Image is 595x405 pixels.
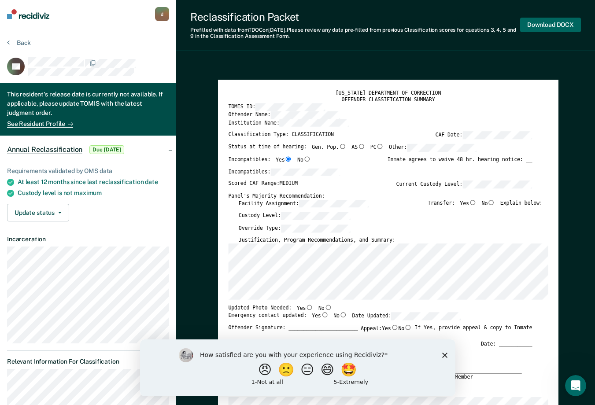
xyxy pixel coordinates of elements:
label: Facility Assignment: [239,199,369,207]
div: Emergency contact updated: [229,312,461,324]
label: Institution Name: [229,119,349,127]
label: Yes [382,324,398,332]
input: Custody Level: [281,212,351,220]
iframe: Intercom live chat [565,375,586,396]
input: Yes [391,324,399,330]
label: TOMIS ID: [229,103,325,111]
span: date [145,178,158,185]
input: No [303,156,311,162]
label: Classification Type: CLASSIFICATION [229,131,334,139]
label: Override Type: [239,225,351,232]
span: maximum [74,189,102,196]
input: Yes [306,305,313,310]
div: Security Member [428,373,522,381]
div: Incompatibles: [229,156,311,168]
span: Annual Reclassification [7,145,82,154]
input: Override Type: [281,225,351,232]
input: Incompatibles: [270,168,340,176]
label: Yes [460,199,476,207]
label: Yes [297,305,313,312]
label: No [398,324,412,332]
iframe: Survey by Kim from Recidiviz [140,339,455,396]
label: Offender Name: [229,111,340,119]
input: PC [376,144,384,149]
input: AS [358,144,365,149]
label: Custody Level: [239,212,351,220]
button: Back [7,39,31,47]
div: At least 12 months since last reclassification [18,178,169,186]
div: This resident's release date is currently not available. If applicable, please update TOMIS with ... [7,90,169,119]
label: Scored CAF Range: MEDIUM [229,180,298,188]
div: OFFENDER CLASSIFICATION SUMMARY [229,96,548,103]
dt: Incarceration [7,236,169,243]
div: Prefilled with data from TDOC on [DATE] . Please review any data pre-filled from previous Classif... [190,27,520,40]
input: Yes [285,156,292,162]
img: Recidiviz [7,9,49,19]
label: Appeal: [361,324,412,336]
div: Reclassification Packet [190,11,520,23]
input: No [325,305,332,310]
label: CAF Date: [436,131,532,139]
input: Date Updated: [392,312,461,320]
div: Offender Signature: _______________________ If Yes, provide appeal & copy to Inmate [229,324,532,341]
button: Update status [7,204,69,221]
label: PC [370,144,384,151]
label: No [297,156,311,164]
label: Yes [312,312,328,320]
label: Current Custody Level: [396,180,532,188]
label: Yes [276,156,292,164]
label: Justification, Program Recommendations, and Summary: [239,237,395,243]
div: Panel's Majority Recommendation: [229,193,532,199]
div: Custody level is not [18,189,169,197]
input: Yes [469,199,477,205]
input: Facility Assignment: [299,199,369,207]
label: Incompatibles: [229,168,340,176]
input: TOMIS ID: [255,103,325,111]
div: Status at time of hearing: [229,144,477,156]
label: Gen. Pop. [312,144,347,151]
div: Date: ___________ [481,341,532,347]
input: Offender Name: [270,111,340,119]
div: Requirements validated by OMS data [7,167,169,175]
label: No [482,199,495,207]
a: See Resident Profile [7,120,73,128]
dt: Relevant Information For Classification [7,358,169,365]
input: Gen. Pop. [339,144,347,149]
input: Other: [407,144,477,151]
button: d [155,7,169,21]
div: Transfer: Explain below: [428,199,543,212]
button: Download DOCX [520,18,581,32]
input: Current Custody Level: [462,180,532,188]
input: No [340,312,347,317]
div: Updated Photo Needed: [229,305,332,312]
input: No [488,199,495,205]
label: AS [351,144,365,151]
input: No [404,324,412,330]
input: Institution Name: [280,119,349,127]
label: Date Updated: [352,312,461,320]
label: No [333,312,347,320]
div: [US_STATE] DEPARTMENT OF CORRECTION [229,90,548,96]
input: Yes [321,312,329,317]
label: Other: [389,144,477,151]
span: Due [DATE] [89,145,124,154]
input: CAF Date: [462,131,532,139]
div: Inmate agrees to waive 48 hr. hearing notice: __ [388,156,532,168]
label: No [318,305,332,312]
